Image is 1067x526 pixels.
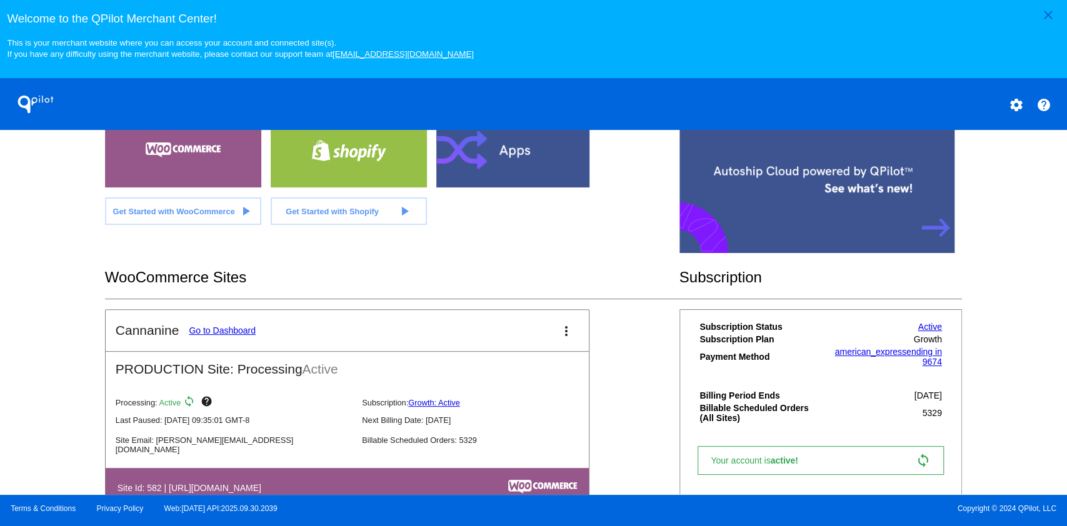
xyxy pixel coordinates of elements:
[362,398,598,407] p: Subscription:
[164,504,278,513] a: Web:[DATE] API:2025.09.30.2039
[699,402,821,424] th: Billable Scheduled Orders (All Sites)
[118,483,268,493] h4: Site Id: 582 | [URL][DOMAIN_NAME]
[362,435,598,445] p: Billable Scheduled Orders: 5329
[11,92,61,117] h1: QPilot
[1036,97,1051,112] mat-icon: help
[303,362,338,376] span: Active
[7,12,1059,26] h3: Welcome to the QPilot Merchant Center!
[508,480,577,494] img: c53aa0e5-ae75-48aa-9bee-956650975ee5
[105,197,261,225] a: Get Started with WooCommerce
[834,347,906,357] span: american_express
[559,324,574,339] mat-icon: more_vert
[1041,7,1056,22] mat-icon: close
[914,390,942,400] span: [DATE]
[699,334,821,345] th: Subscription Plan
[189,325,256,335] a: Go to Dashboard
[698,446,943,475] a: Your account isactive! sync
[396,204,411,219] mat-icon: play_arrow
[271,197,427,225] a: Get Started with Shopify
[97,504,144,513] a: Privacy Policy
[200,395,215,410] mat-icon: help
[238,204,253,219] mat-icon: play_arrow
[116,415,352,425] p: Last Paused: [DATE] 09:35:01 GMT-8
[711,455,811,465] span: Your account is
[116,323,179,338] h2: Cannanine
[544,504,1056,513] span: Copyright © 2024 QPilot, LLC
[106,352,589,377] h2: PRODUCTION Site: Processing
[834,347,941,367] a: american_expressending in 9674
[914,334,942,344] span: Growth
[7,38,473,59] small: This is your merchant website where you can access your account and connected site(s). If you hav...
[699,346,821,367] th: Payment Method
[183,395,198,410] mat-icon: sync
[11,504,76,513] a: Terms & Conditions
[333,49,474,59] a: [EMAIL_ADDRESS][DOMAIN_NAME]
[679,269,963,286] h2: Subscription
[770,455,804,465] span: active!
[116,395,352,410] p: Processing:
[922,408,941,418] span: 5329
[408,398,460,407] a: Growth: Active
[362,415,598,425] p: Next Billing Date: [DATE]
[916,453,931,468] mat-icon: sync
[699,390,821,401] th: Billing Period Ends
[159,398,181,407] span: Active
[1008,97,1023,112] mat-icon: settings
[116,435,352,454] p: Site Email: [PERSON_NAME][EMAIL_ADDRESS][DOMAIN_NAME]
[105,269,679,286] h2: WooCommerce Sites
[286,207,379,216] span: Get Started with Shopify
[699,321,821,332] th: Subscription Status
[113,207,234,216] span: Get Started with WooCommerce
[918,322,942,332] a: Active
